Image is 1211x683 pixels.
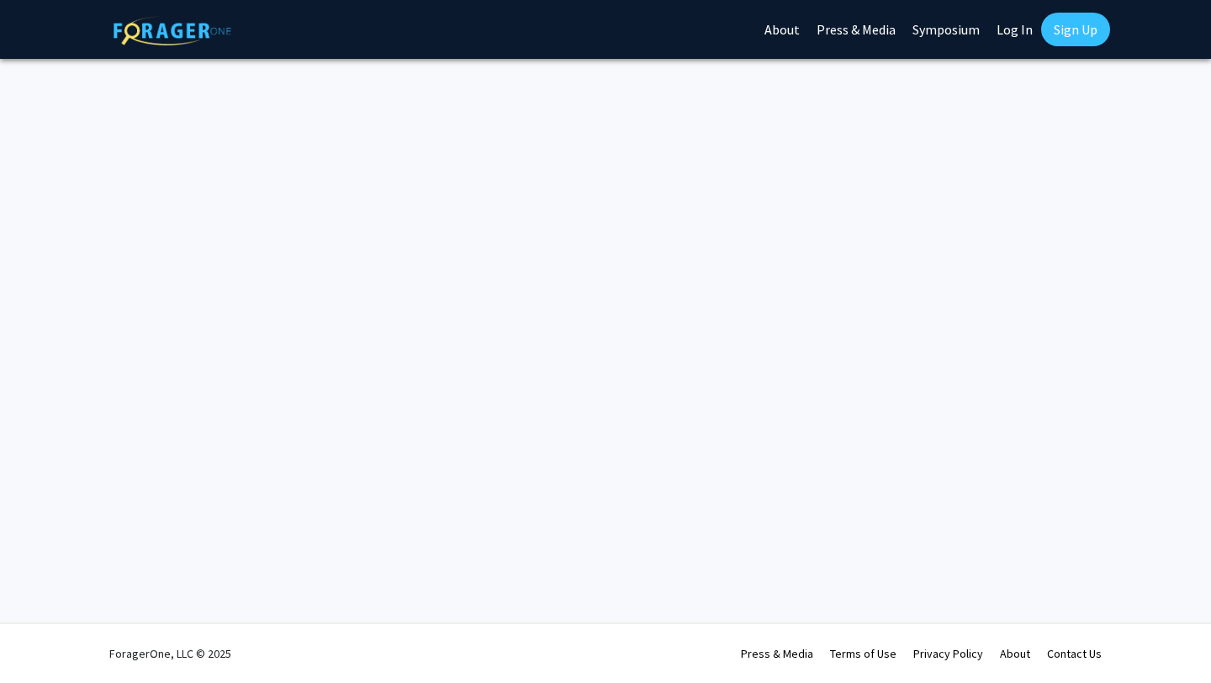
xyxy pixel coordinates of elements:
a: Sign Up [1041,13,1110,46]
a: Privacy Policy [913,646,983,661]
a: Terms of Use [830,646,896,661]
a: Contact Us [1047,646,1102,661]
a: About [1000,646,1030,661]
div: ForagerOne, LLC © 2025 [109,624,231,683]
img: ForagerOne Logo [114,16,231,45]
a: Press & Media [741,646,813,661]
